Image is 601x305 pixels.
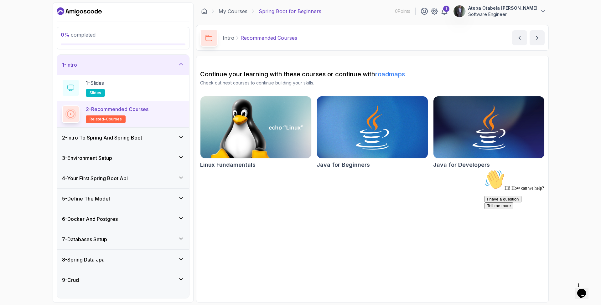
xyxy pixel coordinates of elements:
[57,189,189,209] button: 5-Define The Model
[468,5,537,11] p: Ateba Otabela [PERSON_NAME]
[433,96,545,169] a: Java for Developers cardJava for Developers
[57,7,102,17] a: Dashboard
[57,55,189,75] button: 1-Intro
[317,96,428,158] img: Java for Beginners card
[3,3,115,42] div: 👋Hi! How can we help?I have a questionTell me more
[395,8,410,14] p: 0 Points
[57,209,189,229] button: 6-Docker And Postgres
[200,80,545,86] p: Check out next courses to continue building your skills.
[200,96,312,169] a: Linux Fundamentals cardLinux Fundamentals
[62,276,79,284] h3: 9 - Crud
[62,61,77,69] h3: 1 - Intro
[90,117,122,122] span: related-courses
[57,270,189,290] button: 9-Crud
[62,105,184,123] button: 2-Recommended Coursesrelated-courses
[86,105,148,113] p: 2 - Recommended Courses
[57,148,189,168] button: 3-Environment Setup
[200,96,311,158] img: Linux Fundamentals card
[375,70,405,78] a: roadmaps
[453,5,465,17] img: user profile image
[57,168,189,188] button: 4-Your First Spring Boot Api
[3,35,31,42] button: Tell me more
[200,70,545,79] h2: Continue your learning with these courses or continue with
[62,195,110,202] h3: 5 - Define The Model
[62,215,118,223] h3: 6 - Docker And Postgres
[57,229,189,249] button: 7-Databases Setup
[433,96,544,158] img: Java for Developers card
[57,128,189,148] button: 2-Intro To Spring And Spring Boot
[241,34,297,42] p: Recommended Courses
[453,5,546,18] button: user profile imageAteba Otabela [PERSON_NAME]Software Engineer
[482,167,595,277] iframe: chat widget
[62,256,105,263] h3: 8 - Spring Data Jpa
[62,297,93,304] h3: 10 - Exercises
[3,29,39,35] button: I have a question
[433,160,490,169] h2: Java for Developers
[86,79,104,87] p: 1 - Slides
[62,236,107,243] h3: 7 - Databases Setup
[441,8,448,15] a: 1
[61,32,96,38] span: completed
[200,160,256,169] h2: Linux Fundamentals
[575,280,595,299] iframe: chat widget
[259,8,321,15] p: Spring Boot for Beginners
[512,30,527,45] button: previous content
[530,30,545,45] button: next content
[90,90,101,95] span: slides
[3,3,23,23] img: :wave:
[62,79,184,97] button: 1-Slidesslides
[201,8,207,14] a: Dashboard
[62,175,128,182] h3: 4 - Your First Spring Boot Api
[317,160,370,169] h2: Java for Beginners
[223,34,234,42] p: Intro
[61,32,70,38] span: 0 %
[57,250,189,270] button: 8-Spring Data Jpa
[62,134,142,141] h3: 2 - Intro To Spring And Spring Boot
[3,19,62,23] span: Hi! How can we help?
[468,11,537,18] p: Software Engineer
[443,6,449,12] div: 1
[62,154,112,162] h3: 3 - Environment Setup
[317,96,428,169] a: Java for Beginners cardJava for Beginners
[219,8,247,15] a: My Courses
